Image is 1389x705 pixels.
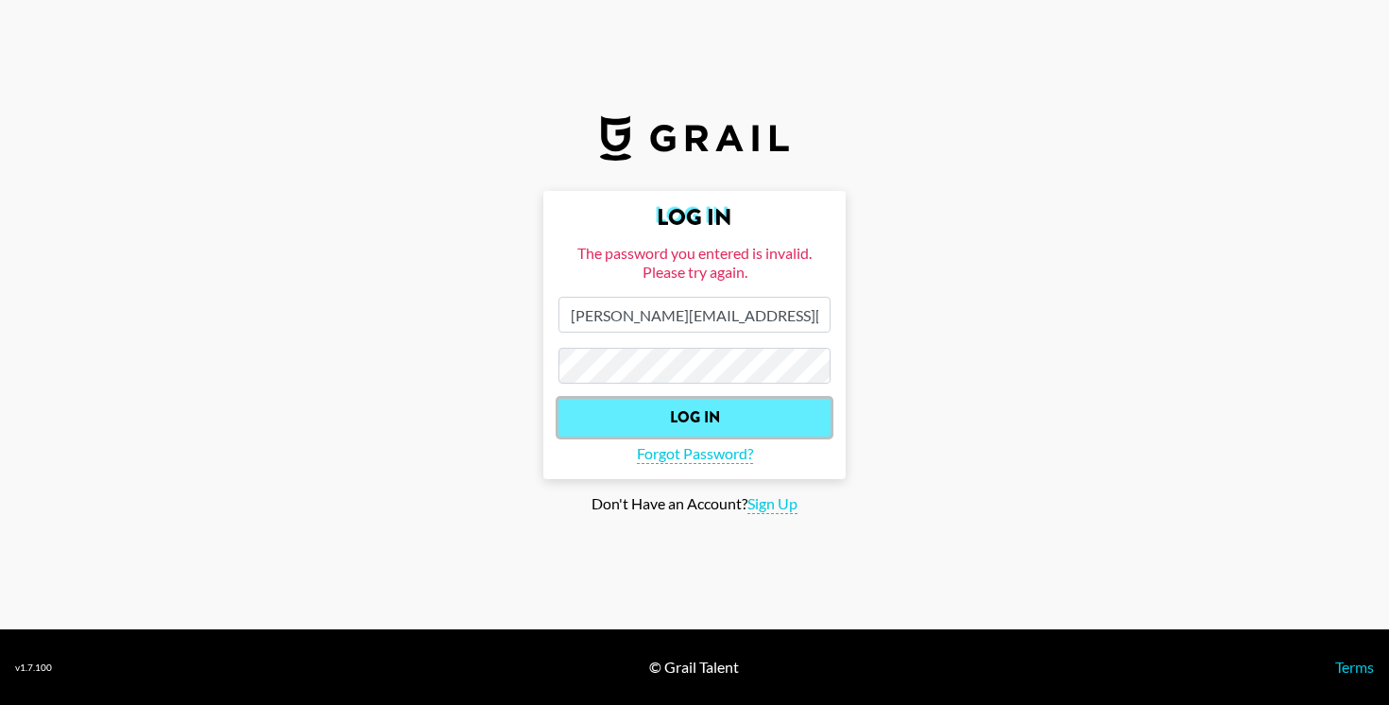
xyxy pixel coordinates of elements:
[15,662,52,674] div: v 1.7.100
[600,115,789,161] img: Grail Talent Logo
[558,206,831,229] h2: Log In
[649,658,739,677] div: © Grail Talent
[558,399,831,437] input: Log In
[558,244,831,282] div: The password you entered is invalid. Please try again.
[15,494,1374,514] div: Don't Have an Account?
[1335,658,1374,676] a: Terms
[637,444,753,464] span: Forgot Password?
[747,494,797,514] span: Sign Up
[558,297,831,333] input: Email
